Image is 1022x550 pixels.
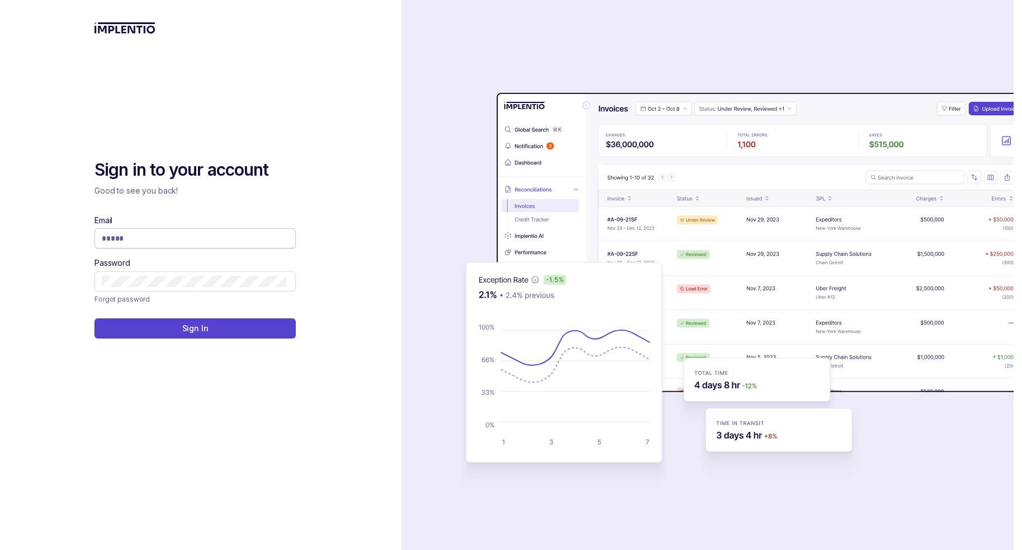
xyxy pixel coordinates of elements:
img: logo [94,22,155,34]
a: Link Forgot password [94,294,150,305]
p: Good to see you back! [94,185,296,196]
label: Email [94,215,112,226]
p: Forgot password [94,294,150,305]
button: Sign In [94,318,296,339]
h2: Sign in to your account [94,159,296,181]
p: Sign In [182,323,209,334]
label: Password [94,257,130,269]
